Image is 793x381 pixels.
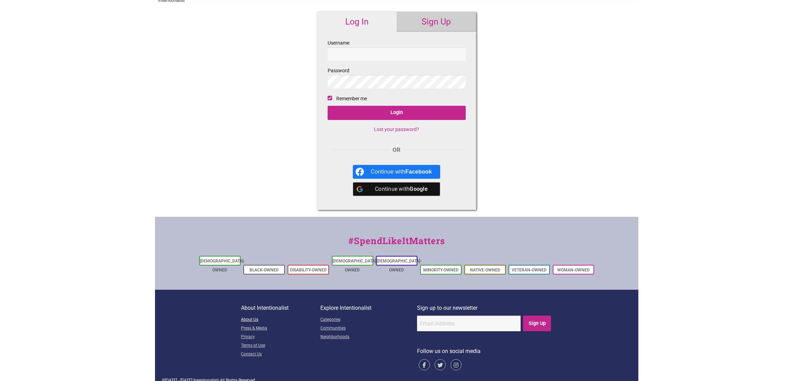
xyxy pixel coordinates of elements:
[241,316,320,324] a: About Us
[328,75,466,89] input: Password
[320,333,417,342] a: Neighborhoods
[241,350,320,359] a: Contact Us
[328,106,466,120] input: Login
[371,182,432,196] div: Continue with
[423,268,458,272] a: Minority-Owned
[336,94,367,103] label: Remember me
[317,12,397,32] a: Log In
[200,259,245,272] a: [DEMOGRAPHIC_DATA]-Owned
[512,268,547,272] a: Veteran-Owned
[241,333,320,342] a: Privacy
[557,268,590,272] a: Woman-Owned
[417,316,521,331] input: Email Address
[290,268,327,272] a: Disability-Owned
[241,342,320,350] a: Terms of Use
[328,146,466,155] div: OR
[523,316,551,331] input: Sign Up
[250,268,279,272] a: Black-Owned
[353,182,440,196] a: Continue with <b>Google</b>
[320,316,417,324] a: Categories
[328,47,466,61] input: Username
[409,186,428,192] b: Google
[377,259,422,272] a: [DEMOGRAPHIC_DATA]-Owned
[417,347,552,356] p: Follow us on social media
[405,169,432,175] b: Facebook
[353,165,440,179] a: Continue with <b>Facebook</b>
[328,39,466,61] label: Username
[417,304,552,313] p: Sign up to our newsletter
[397,12,476,32] a: Sign Up
[374,127,419,132] a: Lost your password?
[320,324,417,333] a: Communities
[470,268,500,272] a: Native-Owned
[371,165,432,179] div: Continue with
[332,259,377,272] a: [DEMOGRAPHIC_DATA]-Owned
[241,304,320,313] p: About Intentionalist
[155,234,638,254] div: #SpendLikeItMatters
[241,324,320,333] a: Press & Media
[320,304,417,313] p: Explore Intentionalist
[328,66,466,89] label: Password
